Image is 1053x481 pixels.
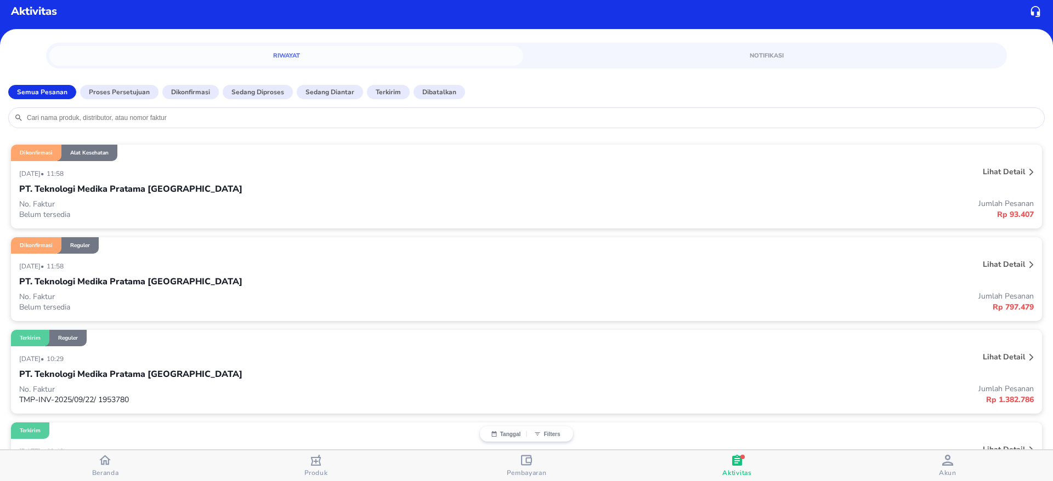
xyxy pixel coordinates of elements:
p: Rp 1.382.786 [526,394,1034,405]
p: 11:58 [47,169,66,178]
span: Notifikasi [536,50,997,61]
p: Rp 93.407 [526,209,1034,220]
p: No. Faktur [19,199,526,209]
p: [DATE] • [19,354,47,363]
span: Akun [939,468,956,477]
p: PT. Teknologi Medika Pratama [GEOGRAPHIC_DATA] [19,275,242,288]
input: Cari nama produk, distributor, atau nomor faktur [26,113,1039,122]
a: Notifikasi [530,46,1004,66]
p: Dikonfirmasi [20,149,53,157]
p: Belum tersedia [19,209,526,220]
p: Aktivitas [11,3,57,20]
p: Terkirim [376,87,401,97]
a: Riwayat [49,46,523,66]
span: Beranda [92,468,119,477]
p: Proses Persetujuan [89,87,150,97]
p: Belum tersedia [19,302,526,312]
p: Lihat detail [983,167,1025,177]
p: Dibatalkan [422,87,456,97]
button: Akun [842,450,1053,481]
span: Riwayat [56,50,517,61]
button: Filters [526,431,568,437]
div: simple tabs [46,43,1007,66]
button: Dikonfirmasi [162,85,219,99]
button: Produk [211,450,421,481]
p: TMP-INV-2025/09/22/ 1953780 [19,394,526,405]
p: Lihat detail [983,352,1025,362]
p: [DATE] • [19,262,47,271]
p: Sedang diproses [231,87,284,97]
p: No. Faktur [19,384,526,394]
p: Lihat detail [983,259,1025,270]
p: 10:29 [47,354,66,363]
p: Rp 797.479 [526,301,1034,313]
p: Reguler [70,242,90,249]
p: Jumlah Pesanan [526,291,1034,301]
p: Lihat detail [983,444,1025,455]
span: Pembayaran [507,468,547,477]
p: Terkirim [20,334,41,342]
p: [DATE] • [19,447,47,456]
p: Alat Kesehatan [70,149,109,157]
button: Terkirim [367,85,410,99]
p: Reguler [58,334,78,342]
span: Produk [304,468,328,477]
button: Pembayaran [421,450,632,481]
p: Jumlah Pesanan [526,383,1034,394]
p: Jumlah Pesanan [526,198,1034,209]
p: 11:58 [47,262,66,271]
button: Semua Pesanan [8,85,76,99]
span: Aktivitas [722,468,751,477]
p: [DATE] • [19,169,47,178]
p: 09:42 [47,447,66,456]
p: PT. Teknologi Medika Pratama [GEOGRAPHIC_DATA] [19,368,242,381]
button: Sedang diproses [223,85,293,99]
button: Sedang diantar [297,85,363,99]
button: Aktivitas [632,450,842,481]
p: Sedang diantar [305,87,354,97]
p: PT. Teknologi Medika Pratama [GEOGRAPHIC_DATA] [19,182,242,196]
p: Dikonfirmasi [20,242,53,249]
p: No. Faktur [19,291,526,302]
p: Semua Pesanan [17,87,67,97]
p: Dikonfirmasi [171,87,210,97]
button: Proses Persetujuan [80,85,158,99]
button: Dibatalkan [414,85,465,99]
button: Tanggal [485,431,526,437]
